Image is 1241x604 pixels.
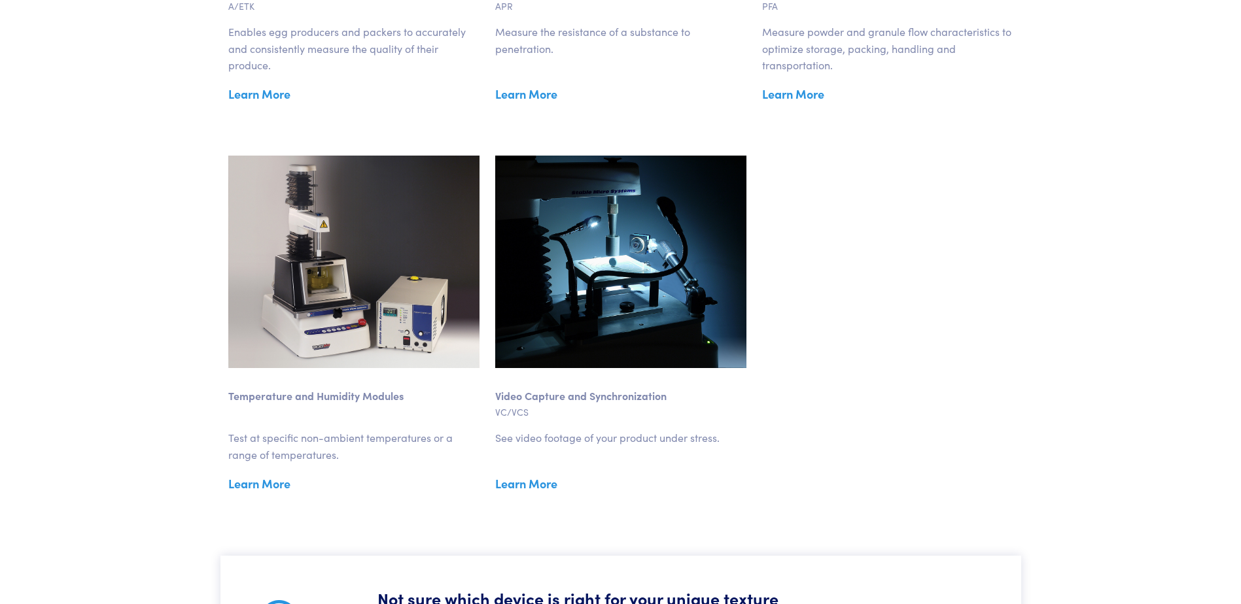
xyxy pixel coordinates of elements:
[228,84,480,104] a: Learn More
[495,84,746,104] a: Learn More
[228,429,480,463] p: Test at specific non-ambient temperatures or a range of temperatures.
[228,368,480,405] p: Temperature and Humidity Modules
[495,474,746,494] a: Learn More
[228,474,480,494] a: Learn More
[495,368,746,405] p: Video Capture and Synchronization
[495,405,746,419] p: VC/VCS
[495,156,746,368] img: hardware-video-capture-system.jpg
[228,156,480,368] img: hardware-temp-management-peltier-cabinet-new.jpg
[762,24,1013,74] p: Measure powder and granule flow characteristics to optimize storage, packing, handling and transp...
[762,84,1013,104] a: Learn More
[228,24,480,74] p: Enables egg producers and packers to accurately and consistently measure the quality of their pro...
[495,24,746,57] p: Measure the resistance of a substance to penetration.
[495,429,746,446] p: See video footage of your product under stress.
